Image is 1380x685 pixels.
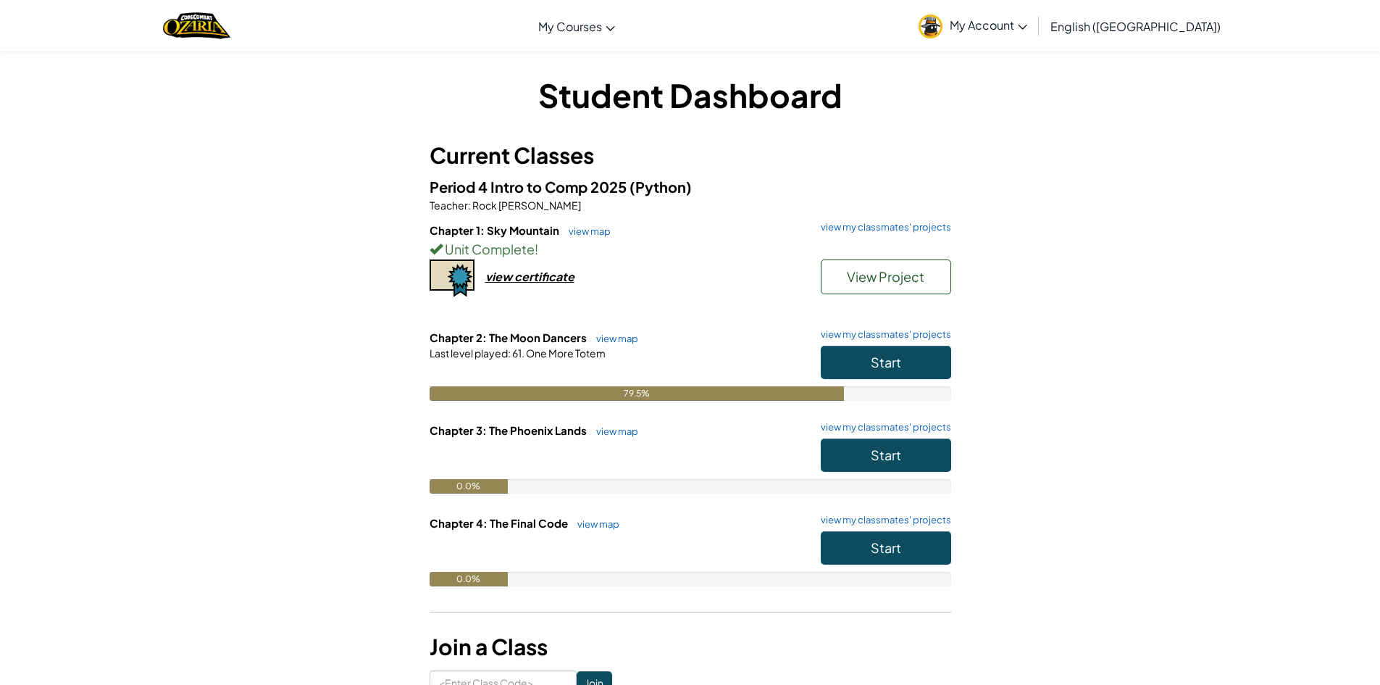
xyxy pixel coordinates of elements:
[871,354,901,370] span: Start
[430,178,630,196] span: Period 4 Intro to Comp 2025
[163,11,230,41] a: Ozaria by CodeCombat logo
[430,269,574,284] a: view certificate
[430,516,570,530] span: Chapter 4: The Final Code
[535,241,538,257] span: !
[163,11,230,41] img: Home
[430,260,474,297] img: certificate-icon.png
[430,72,951,117] h1: Student Dashboard
[430,223,561,237] span: Chapter 1: Sky Mountain
[430,386,844,401] div: 79.5%
[570,518,619,530] a: view map
[821,439,951,472] button: Start
[430,331,589,344] span: Chapter 2: The Moon Dancers
[821,531,951,565] button: Start
[471,199,581,212] span: Rock [PERSON_NAME]
[1043,7,1228,46] a: English ([GEOGRAPHIC_DATA])
[561,225,611,237] a: view map
[821,260,951,294] button: View Project
[919,14,942,38] img: avatar
[871,539,901,556] span: Start
[814,515,951,525] a: view my classmates' projects
[538,19,602,34] span: My Courses
[630,178,692,196] span: (Python)
[524,346,606,360] span: One More Totem
[443,241,535,257] span: Unit Complete
[430,479,508,494] div: 0.0%
[508,346,511,360] span: :
[430,572,508,586] div: 0.0%
[531,7,622,46] a: My Courses
[430,199,468,212] span: Teacher
[430,631,951,663] h3: Join a Class
[911,3,1034,49] a: My Account
[430,139,951,172] h3: Current Classes
[430,423,589,437] span: Chapter 3: The Phoenix Lands
[950,17,1027,33] span: My Account
[589,333,638,344] a: view map
[589,425,638,437] a: view map
[821,346,951,379] button: Start
[814,223,951,232] a: view my classmates' projects
[814,330,951,339] a: view my classmates' projects
[847,268,924,285] span: View Project
[871,447,901,463] span: Start
[430,346,508,360] span: Last level played
[511,346,524,360] span: 61.
[1050,19,1221,34] span: English ([GEOGRAPHIC_DATA])
[814,423,951,432] a: view my classmates' projects
[485,269,574,284] div: view certificate
[468,199,471,212] span: :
